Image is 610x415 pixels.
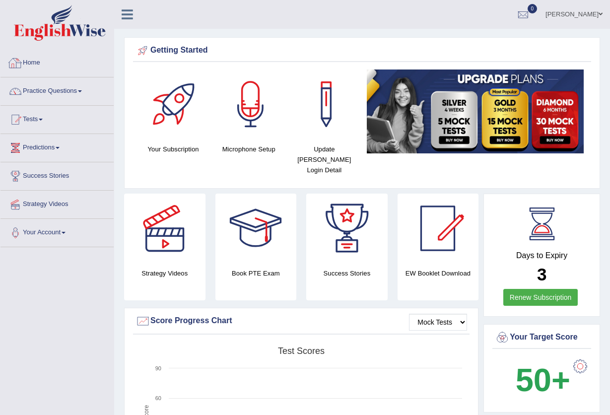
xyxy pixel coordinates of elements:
[503,289,578,306] a: Renew Subscription
[124,268,205,278] h4: Strategy Videos
[216,144,281,154] h4: Microphone Setup
[0,219,114,244] a: Your Account
[215,268,297,278] h4: Book PTE Exam
[136,43,589,58] div: Getting Started
[278,346,325,356] tspan: Test scores
[155,395,161,401] text: 60
[291,144,357,175] h4: Update [PERSON_NAME] Login Detail
[306,268,388,278] h4: Success Stories
[0,191,114,215] a: Strategy Videos
[0,106,114,131] a: Tests
[136,314,467,329] div: Score Progress Chart
[528,4,538,13] span: 0
[398,268,479,278] h4: EW Booklet Download
[495,251,589,260] h4: Days to Expiry
[516,362,570,398] b: 50+
[0,49,114,74] a: Home
[0,134,114,159] a: Predictions
[155,365,161,371] text: 90
[537,265,546,284] b: 3
[0,77,114,102] a: Practice Questions
[140,144,206,154] h4: Your Subscription
[495,330,589,345] div: Your Target Score
[0,162,114,187] a: Success Stories
[367,69,584,153] img: small5.jpg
